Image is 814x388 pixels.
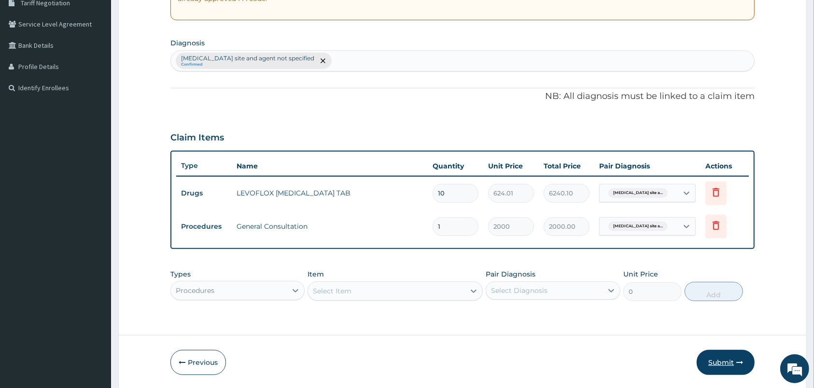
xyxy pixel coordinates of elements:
[181,62,314,67] small: Confirmed
[232,156,428,176] th: Name
[319,56,327,65] span: remove selection option
[170,270,191,278] label: Types
[170,38,205,48] label: Diagnosis
[685,282,743,301] button: Add
[170,350,226,375] button: Previous
[56,122,133,219] span: We're online!
[158,5,182,28] div: Minimize live chat window
[181,55,314,62] p: [MEDICAL_DATA] site and agent not specified
[608,188,668,198] span: [MEDICAL_DATA] site a...
[50,54,162,67] div: Chat with us now
[486,269,535,279] label: Pair Diagnosis
[623,269,658,279] label: Unit Price
[428,156,483,176] th: Quantity
[308,269,324,279] label: Item
[608,222,668,231] span: [MEDICAL_DATA] site a...
[176,184,232,202] td: Drugs
[176,218,232,236] td: Procedures
[539,156,594,176] th: Total Price
[491,286,547,295] div: Select Diagnosis
[176,157,232,175] th: Type
[483,156,539,176] th: Unit Price
[697,350,755,375] button: Submit
[18,48,39,72] img: d_794563401_company_1708531726252_794563401
[170,90,755,103] p: NB: All diagnosis must be linked to a claim item
[170,133,224,143] h3: Claim Items
[5,263,184,297] textarea: Type your message and hit 'Enter'
[232,183,428,203] td: LEVOFLOX [MEDICAL_DATA] TAB
[232,217,428,236] td: General Consultation
[313,286,351,296] div: Select Item
[176,286,214,295] div: Procedures
[701,156,749,176] th: Actions
[594,156,701,176] th: Pair Diagnosis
